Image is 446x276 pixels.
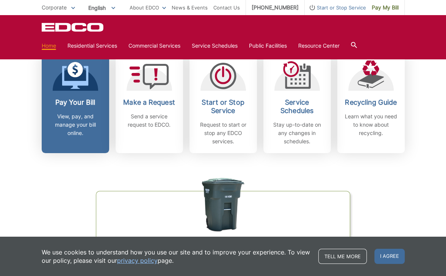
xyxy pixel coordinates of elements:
a: About EDCO [130,3,166,12]
a: Service Schedules Stay up-to-date on any changes in schedules. [263,53,331,153]
a: Recycling Guide Learn what you need to know about recycling. [337,53,405,153]
a: Residential Services [67,42,117,50]
h2: Recycling Guide [343,98,399,107]
a: Tell me more [318,249,367,264]
p: Stay up-to-date on any changes in schedules. [269,121,325,146]
a: Service Schedules [192,42,238,50]
h2: Make a Request [121,98,177,107]
a: EDCD logo. Return to the homepage. [42,23,105,32]
p: Learn what you need to know about recycling. [343,112,399,137]
h2: Start or Stop Service [195,98,251,115]
h2: Service Schedules [269,98,325,115]
span: English [83,2,121,14]
p: Send a service request to EDCO. [121,112,177,129]
a: Home [42,42,56,50]
p: Request to start or stop any EDCO services. [195,121,251,146]
a: Contact Us [213,3,240,12]
a: Commercial Services [128,42,180,50]
a: News & Events [172,3,208,12]
a: Public Facilities [249,42,287,50]
a: Make a Request Send a service request to EDCO. [116,53,183,153]
h2: Pay Your Bill [47,98,103,107]
p: View, pay, and manage your bill online. [47,112,103,137]
a: privacy policy [117,256,158,265]
span: I agree [374,249,405,264]
span: Corporate [42,4,67,11]
p: We use cookies to understand how you use our site and to improve your experience. To view our pol... [42,248,311,265]
span: Pay My Bill [372,3,399,12]
a: Resource Center [298,42,340,50]
a: Pay Your Bill View, pay, and manage your bill online. [42,53,109,153]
